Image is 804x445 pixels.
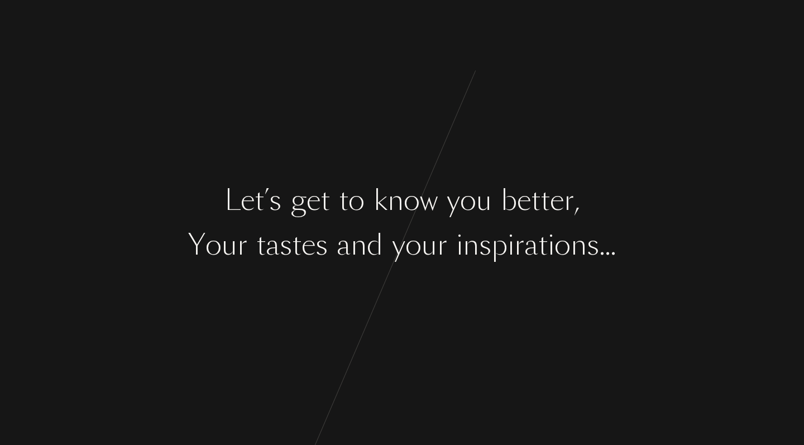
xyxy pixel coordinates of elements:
[320,179,330,221] div: t
[610,224,616,266] div: .
[574,179,580,221] div: ,
[404,179,420,221] div: o
[337,224,351,266] div: a
[269,179,281,221] div: s
[571,224,587,266] div: n
[460,179,476,221] div: o
[374,179,387,221] div: k
[554,224,571,266] div: o
[437,224,447,266] div: r
[392,224,405,266] div: y
[540,179,550,221] div: t
[538,224,548,266] div: t
[479,224,491,266] div: s
[550,179,564,221] div: e
[188,224,205,266] div: Y
[290,179,307,221] div: g
[420,179,438,221] div: w
[256,224,266,266] div: t
[514,224,524,266] div: r
[280,224,292,266] div: s
[348,179,365,221] div: o
[447,179,460,221] div: y
[205,224,222,266] div: o
[237,224,247,266] div: r
[491,224,508,266] div: p
[351,224,367,266] div: n
[524,224,538,266] div: a
[266,224,280,266] div: a
[517,179,531,221] div: e
[605,224,610,266] div: .
[564,179,574,221] div: r
[508,224,514,266] div: i
[501,179,517,221] div: b
[315,224,328,266] div: s
[456,224,463,266] div: i
[367,224,383,266] div: d
[255,179,264,221] div: t
[292,224,301,266] div: t
[224,179,241,221] div: L
[301,224,315,266] div: e
[222,224,237,266] div: u
[587,224,599,266] div: s
[548,224,554,266] div: i
[307,179,320,221] div: e
[241,179,255,221] div: e
[405,224,422,266] div: o
[463,224,479,266] div: n
[422,224,437,266] div: u
[387,179,404,221] div: n
[599,224,605,266] div: .
[264,179,269,221] div: ’
[339,179,348,221] div: t
[476,179,492,221] div: u
[531,179,540,221] div: t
